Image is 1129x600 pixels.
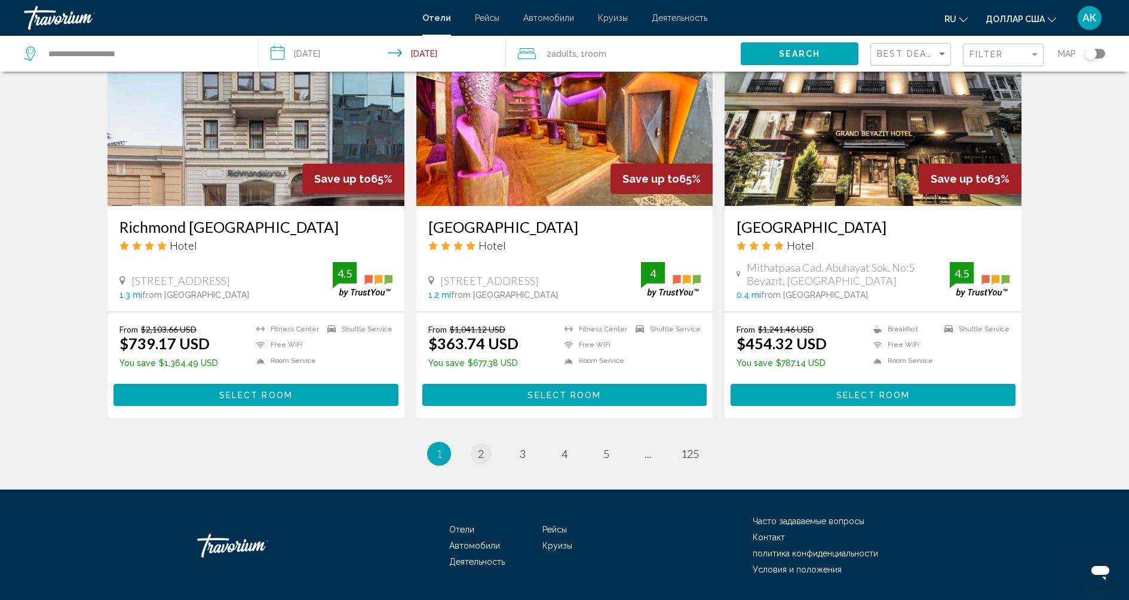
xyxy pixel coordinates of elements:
div: 65% [302,164,404,194]
span: Save up to [314,173,371,185]
button: Toggle map [1076,48,1105,59]
ins: $363.74 USD [428,334,519,352]
span: from [GEOGRAPHIC_DATA] [451,290,558,300]
button: Check-in date: Jan 4, 2026 Check-out date: Jan 10, 2026 [259,36,505,72]
span: Map [1058,45,1076,62]
del: $1,241.46 USD [758,324,814,334]
a: Круизы [542,541,572,550]
ul: Pagination [108,442,1021,466]
a: [GEOGRAPHIC_DATA] [737,218,1010,236]
a: Отели [449,525,474,534]
ins: $454.32 USD [737,334,827,352]
span: Mithatpasa Cad. Abuhayat Sok. No:5 Beyazıt, [GEOGRAPHIC_DATA] [747,261,950,287]
font: АК [1082,11,1097,24]
a: Select Room [113,387,398,400]
p: $787.14 USD [737,358,827,368]
img: trustyou-badge.svg [333,262,392,297]
a: Richmond [GEOGRAPHIC_DATA] [119,218,392,236]
span: 3 [520,447,526,460]
div: 4 star Hotel [737,239,1010,252]
a: Автомобили [449,541,500,550]
li: Free WiFi [867,340,938,350]
span: Select Room [219,390,293,400]
li: Room Service [250,356,321,366]
span: 2 [478,447,484,460]
span: 4 [562,447,567,460]
a: Select Room [422,387,707,400]
div: 4.5 [333,266,357,281]
a: Рейсы [542,525,567,534]
span: Room [585,49,606,59]
img: Hotel image [725,15,1021,206]
li: Room Service [559,356,630,366]
a: Деятельность [449,557,505,567]
a: Автомобили [523,13,574,23]
span: You save [119,358,156,368]
img: trustyou-badge.svg [950,262,1010,297]
span: Hotel [478,239,506,252]
span: 1.2 mi [428,290,451,300]
span: From [428,324,447,334]
span: 5 [603,447,609,460]
a: Травориум [197,528,317,564]
li: Shuttle Service [321,324,392,334]
span: , 1 [576,45,606,62]
span: You save [428,358,465,368]
span: Select Room [527,390,601,400]
font: Часто задаваемые вопросы [753,516,864,526]
div: 63% [919,164,1021,194]
a: Контакт [753,533,785,542]
del: $2,103.66 USD [141,324,197,334]
li: Shuttle Service [630,324,701,334]
span: From [119,324,138,334]
div: 4.5 [950,266,974,281]
div: 65% [610,164,713,194]
font: ru [944,14,956,24]
a: [GEOGRAPHIC_DATA] [428,218,701,236]
span: 1.3 mi [119,290,142,300]
button: Search [741,42,858,64]
a: политика конфиденциальности [753,549,878,558]
span: Save up to [931,173,987,185]
span: 1 [436,447,442,460]
a: Hotel image [108,15,404,206]
button: Filter [963,43,1044,67]
span: from [GEOGRAPHIC_DATA] [761,290,868,300]
button: Select Room [731,384,1016,406]
p: $677.38 USD [428,358,519,368]
div: 4 star Hotel [428,239,701,252]
button: Меню пользователя [1074,5,1105,30]
a: Условия и положения [753,565,842,574]
div: 4 [641,266,665,281]
a: Select Room [731,387,1016,400]
del: $1,041.12 USD [450,324,505,334]
button: Select Room [422,384,707,406]
span: Adults [551,49,576,59]
font: Рейсы [475,13,499,23]
a: Деятельность [652,13,707,23]
span: from [GEOGRAPHIC_DATA] [142,290,249,300]
img: Hotel image [416,15,713,206]
a: Круизы [598,13,628,23]
iframe: Кнопка запуска окна обмена сообщениями [1081,552,1119,590]
li: Free WiFi [250,340,321,350]
span: [STREET_ADDRESS] [440,274,539,287]
span: Hotel [170,239,197,252]
li: Shuttle Service [938,324,1010,334]
a: Отели [422,13,451,23]
ins: $739.17 USD [119,334,210,352]
li: Free WiFi [559,340,630,350]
